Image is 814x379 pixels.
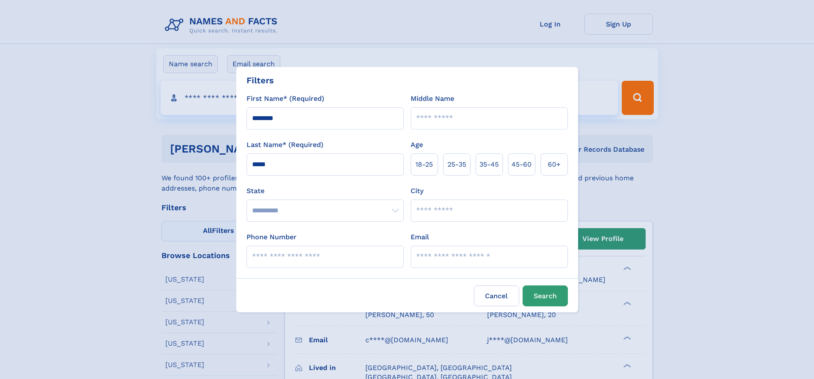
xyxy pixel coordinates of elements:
[247,140,323,150] label: Last Name* (Required)
[474,285,519,306] label: Cancel
[247,232,297,242] label: Phone Number
[247,186,404,196] label: State
[523,285,568,306] button: Search
[511,159,532,170] span: 45‑60
[411,232,429,242] label: Email
[479,159,499,170] span: 35‑45
[247,74,274,87] div: Filters
[447,159,466,170] span: 25‑35
[548,159,561,170] span: 60+
[247,94,324,104] label: First Name* (Required)
[411,186,423,196] label: City
[415,159,433,170] span: 18‑25
[411,140,423,150] label: Age
[411,94,454,104] label: Middle Name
